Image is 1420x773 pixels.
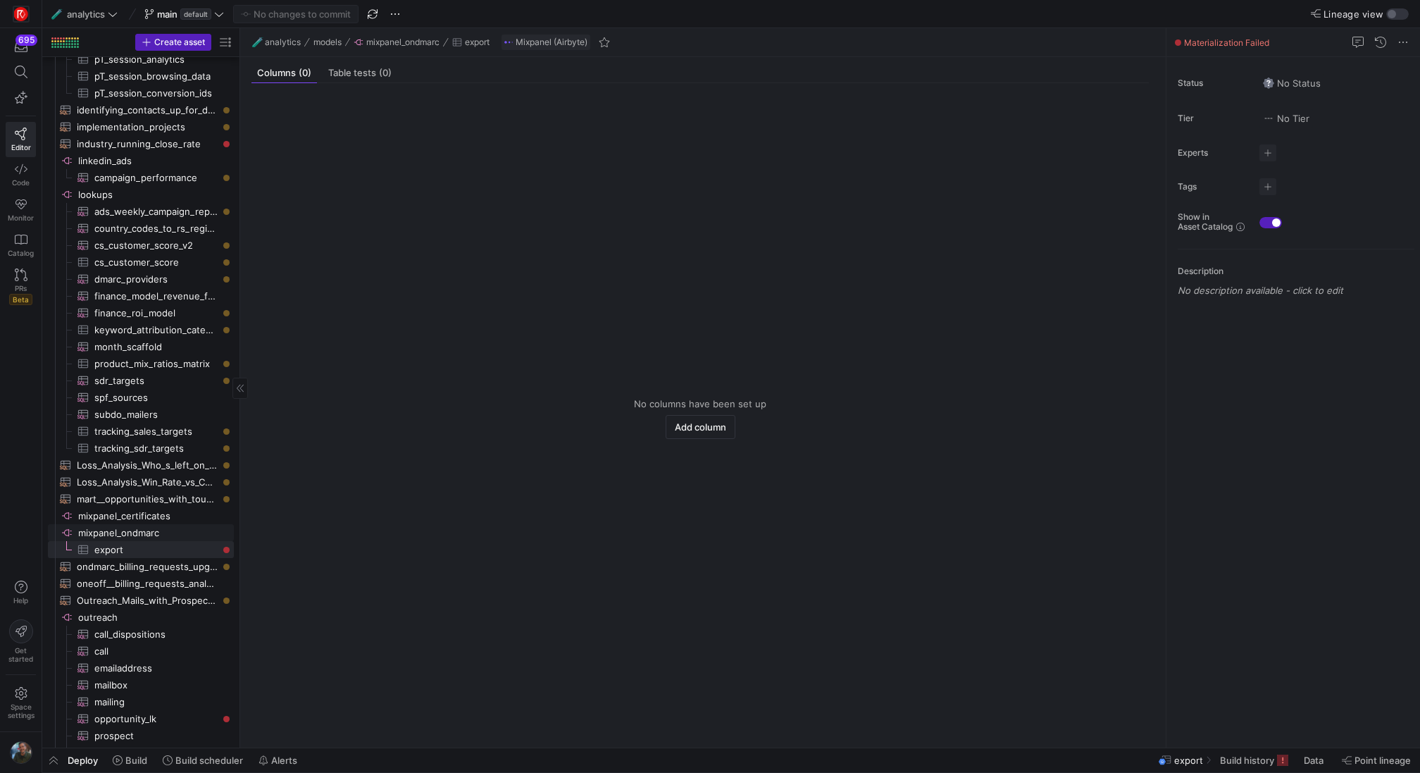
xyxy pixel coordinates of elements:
span: call​​​​​​​​​ [94,643,218,660]
span: Catalog [8,249,34,257]
div: Press SPACE to select this row. [48,389,234,406]
span: 🧪 [51,9,61,19]
span: mixpanel_ondmarc​​​​​​​​ [78,525,232,541]
span: finance_roi_model​​​​​​​​​ [94,305,218,321]
span: identifying_contacts_up_for_deletion​​​​​​​​​​ [77,102,218,118]
a: cs_customer_score​​​​​​​​​ [48,254,234,271]
a: month_scaffold​​​​​​​​​ [48,338,234,355]
span: mailing​​​​​​​​​ [94,694,218,710]
span: Code [12,178,30,187]
span: Loss_Analysis_Win_Rate_vs_Competition​​​​​​​​​​ [77,474,218,490]
div: Press SPACE to select this row. [48,51,234,68]
span: call_dispositions​​​​​​​​​ [94,626,218,643]
span: cs_customer_score​​​​​​​​​ [94,254,218,271]
a: identifying_contacts_up_for_deletion​​​​​​​​​​ [48,101,234,118]
a: industry_running_close_rate​​​​​​​​​​ [48,135,234,152]
div: Press SPACE to select this row. [48,101,234,118]
div: Press SPACE to select this row. [48,220,234,237]
a: country_codes_to_rs_region_mapping_v2​​​​​​​​​ [48,220,234,237]
a: tracking_sales_targets​​​​​​​​​ [48,423,234,440]
img: undefined [504,38,513,47]
span: Tags [1178,182,1248,192]
a: product_mix_ratios_matrix​​​​​​​​​ [48,355,234,372]
a: pT_session_conversion_ids​​​​​​​​​ [48,85,234,101]
button: https://storage.googleapis.com/y42-prod-data-exchange/images/6IdsliWYEjCj6ExZYNtk9pMT8U8l8YHLguyz... [6,738,36,767]
div: Press SPACE to select this row. [48,626,234,643]
a: mailbox​​​​​​​​​ [48,676,234,693]
span: implementation_projects​​​​​​​​​​ [77,119,218,135]
span: opportunity_lk​​​​​​​​​ [94,711,218,727]
button: Add column [666,415,735,439]
div: Press SPACE to select this row. [48,68,234,85]
span: sequence​​​​​​​​​ [94,745,218,761]
div: Press SPACE to select this row. [48,118,234,135]
span: pT_session_browsing_data​​​​​​​​​ [94,68,218,85]
div: Press SPACE to select this row. [48,254,234,271]
span: Build [125,755,147,766]
span: product_mix_ratios_matrix​​​​​​​​​ [94,356,218,372]
a: Loss_Analysis_Who_s_left_on_RUA​​​​​​​​​​ [48,457,234,474]
a: dmarc_providers​​​​​​​​​ [48,271,234,287]
div: Press SPACE to select this row. [48,609,234,626]
button: No statusNo Status [1259,74,1324,92]
span: Monitor [8,214,34,222]
span: spf_sources​​​​​​​​​ [94,390,218,406]
span: subdo_mailers​​​​​​​​​ [94,407,218,423]
span: (0) [379,68,392,78]
a: subdo_mailers​​​​​​​​​ [48,406,234,423]
div: Press SPACE to select this row. [48,271,234,287]
img: https://storage.googleapis.com/y42-prod-data-exchange/images/C0c2ZRu8XU2mQEXUlKrTCN4i0dD3czfOt8UZ... [14,7,28,21]
span: mailbox​​​​​​​​​ [94,677,218,693]
span: Outreach_Mails_with_Prospects_and_Emails​​​​​​​​​​ [77,593,218,609]
div: Press SPACE to select this row. [48,237,234,254]
a: Loss_Analysis_Win_Rate_vs_Competition​​​​​​​​​​ [48,474,234,490]
a: outreach​​​​​​​​ [48,609,234,626]
a: mailing​​​​​​​​​ [48,693,234,710]
button: Point lineage [1335,748,1417,772]
div: Press SPACE to select this row. [48,693,234,710]
a: Code [6,157,36,192]
span: prospect​​​​​​​​​ [94,728,218,744]
span: Tier [1178,113,1248,123]
span: sdr_targets​​​​​​​​​ [94,373,218,389]
div: Press SPACE to select this row. [48,507,234,524]
div: Press SPACE to select this row. [48,440,234,457]
a: pT_session_analytics​​​​​​​​​ [48,51,234,68]
span: Build scheduler [175,755,243,766]
span: 🧪 [252,37,262,47]
span: tracking_sales_targets​​​​​​​​​ [94,423,218,440]
a: Catalog [6,228,36,263]
a: mart__opportunities_with_touchpoint_based_leadsource​​​​​​​​​​ [48,490,234,507]
button: Build scheduler [156,748,249,772]
span: Build history [1220,755,1274,766]
a: finance_model_revenue_forecast_weights​​​​​​​​​ [48,287,234,304]
span: Point lineage [1354,755,1411,766]
button: Create asset [135,34,211,51]
span: month_scaffold​​​​​​​​​ [94,339,218,355]
span: Columns [257,68,311,78]
div: Press SPACE to select this row. [48,321,234,338]
span: main [157,8,177,20]
span: tracking_sdr_targets​​​​​​​​​ [94,440,218,457]
span: finance_model_revenue_forecast_weights​​​​​​​​​ [94,288,218,304]
div: Press SPACE to select this row. [48,524,234,541]
div: Press SPACE to select this row. [48,643,234,660]
div: Press SPACE to select this row. [48,660,234,676]
span: lookups​​​​​​​​ [78,187,232,203]
a: Spacesettings [6,681,36,726]
span: export​​​​​​​​​ [94,542,218,558]
div: Press SPACE to select this row. [48,406,234,423]
span: Get started [8,646,33,663]
a: call_dispositions​​​​​​​​​ [48,626,234,643]
span: Add column [675,421,726,433]
div: Press SPACE to select this row. [48,474,234,490]
span: pT_session_analytics​​​​​​​​​ [94,51,218,68]
span: Space settings [8,703,35,719]
div: Press SPACE to select this row. [48,575,234,592]
span: analytics [265,37,301,47]
a: lookups​​​​​​​​ [48,186,234,203]
a: ads_weekly_campaign_report_v2​​​​​​​​​ [48,203,234,220]
div: Press SPACE to select this row. [48,169,234,186]
img: https://storage.googleapis.com/y42-prod-data-exchange/images/6IdsliWYEjCj6ExZYNtk9pMT8U8l8YHLguyz... [10,741,32,764]
span: Status [1178,78,1248,88]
